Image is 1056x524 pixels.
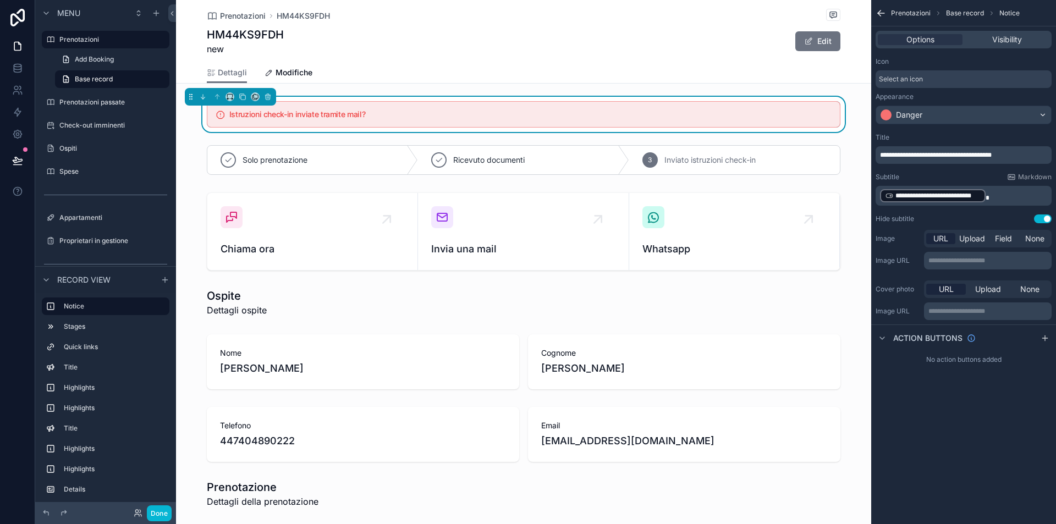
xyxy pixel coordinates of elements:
[999,9,1020,18] span: Notice
[59,144,167,153] label: Ospiti
[75,75,113,84] span: Base record
[876,234,920,243] label: Image
[876,106,1052,124] button: Danger
[924,252,1052,269] div: scrollable content
[59,121,167,130] label: Check-out imminenti
[64,465,165,473] label: Highlights
[891,9,931,18] span: Prenotazioni
[229,111,831,118] h5: Istruzioni check-in inviate tramite mail?
[924,302,1052,320] div: scrollable content
[147,505,172,521] button: Done
[933,233,948,244] span: URL
[879,75,923,84] span: Select an icon
[59,236,167,245] label: Proprietari in gestione
[276,67,312,78] span: Modifiche
[975,284,1001,295] span: Upload
[876,173,899,181] label: Subtitle
[218,67,247,78] span: Dettagli
[1020,284,1039,295] span: None
[795,31,840,51] button: Edit
[207,42,284,56] span: new
[64,322,165,331] label: Stages
[64,444,165,453] label: Highlights
[59,98,167,107] label: Prenotazioni passate
[893,333,963,344] span: Action buttons
[946,9,984,18] span: Base record
[896,109,922,120] div: Danger
[64,485,165,494] label: Details
[42,93,169,111] a: Prenotazioni passate
[265,63,312,85] a: Modifiche
[1018,173,1052,181] span: Markdown
[57,274,111,285] span: Record view
[42,117,169,134] a: Check-out imminenti
[992,34,1022,45] span: Visibility
[64,363,165,372] label: Title
[876,256,920,265] label: Image URL
[42,163,169,180] a: Spese
[35,293,176,502] div: scrollable content
[57,8,80,19] span: Menu
[207,63,247,84] a: Dettagli
[59,35,163,44] label: Prenotazioni
[959,233,985,244] span: Upload
[876,214,914,223] label: Hide subtitle
[871,351,1056,368] div: No action buttons added
[64,424,165,433] label: Title
[876,92,914,101] label: Appearance
[876,285,920,294] label: Cover photo
[42,209,169,227] a: Appartamenti
[876,57,889,66] label: Icon
[1025,233,1044,244] span: None
[55,70,169,88] a: Base record
[906,34,934,45] span: Options
[876,133,889,142] label: Title
[59,213,167,222] label: Appartamenti
[876,307,920,316] label: Image URL
[207,10,266,21] a: Prenotazioni
[220,10,266,21] span: Prenotazioni
[876,146,1052,164] div: scrollable content
[207,27,284,42] h1: HM44KS9FDH
[995,233,1012,244] span: Field
[277,10,330,21] a: HM44KS9FDH
[55,51,169,68] a: Add Booking
[64,383,165,392] label: Highlights
[75,55,114,64] span: Add Booking
[59,167,167,176] label: Spese
[64,302,161,311] label: Notice
[42,31,169,48] a: Prenotazioni
[64,343,165,351] label: Quick links
[876,186,1052,206] div: scrollable content
[939,284,954,295] span: URL
[64,404,165,412] label: Highlights
[1007,173,1052,181] a: Markdown
[42,232,169,250] a: Proprietari in gestione
[42,140,169,157] a: Ospiti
